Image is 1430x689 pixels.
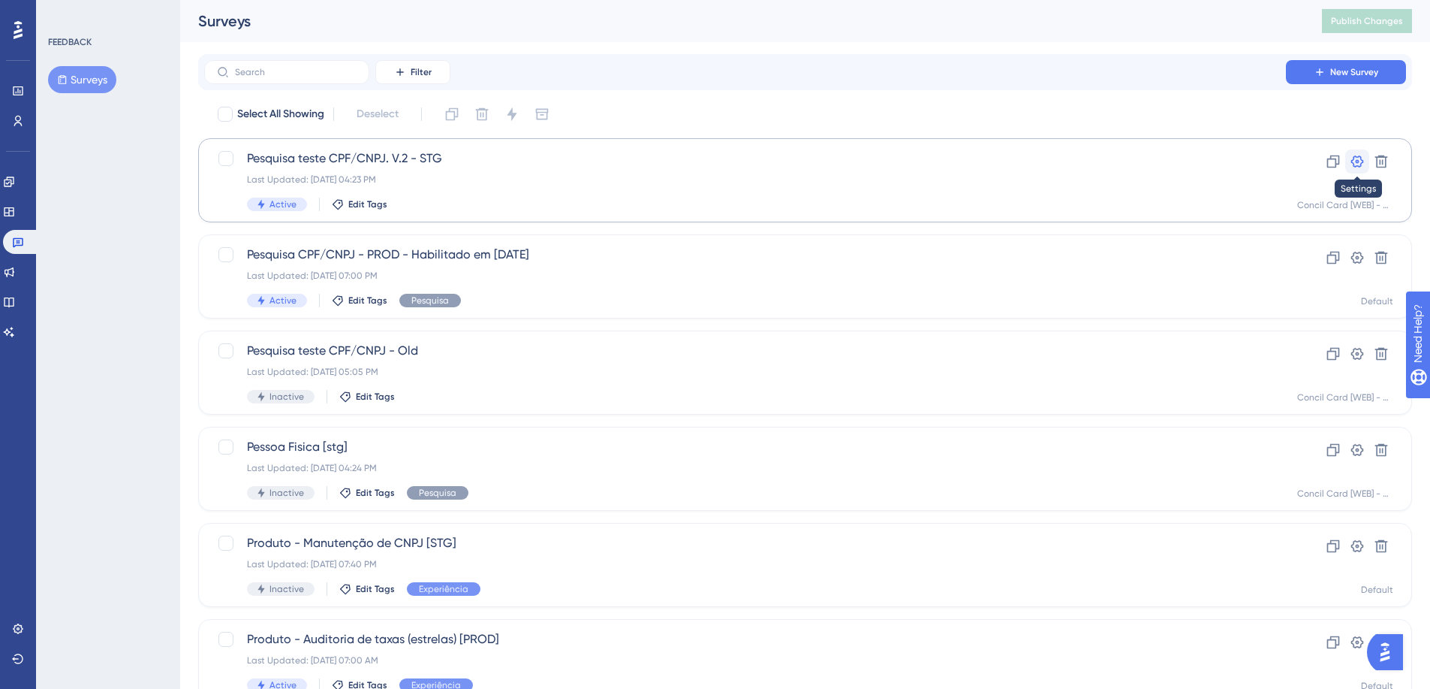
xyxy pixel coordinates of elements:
[343,101,412,128] button: Deselect
[1286,60,1406,84] button: New Survey
[247,438,1243,456] span: Pessoa Fisica [stg]
[269,391,304,403] span: Inactive
[247,150,1243,168] span: Pesquisa teste CPF/CNPJ. V.2 - STG
[348,198,387,210] span: Edit Tags
[247,654,1243,666] div: Last Updated: [DATE] 07:00 AM
[1297,199,1393,211] div: Concil Card [WEB] - STG
[247,558,1243,570] div: Last Updated: [DATE] 07:40 PM
[1367,630,1412,675] iframe: UserGuiding AI Assistant Launcher
[235,67,357,77] input: Search
[332,198,387,210] button: Edit Tags
[1322,9,1412,33] button: Publish Changes
[247,630,1243,648] span: Produto - Auditoria de taxas (estrelas) [PROD]
[339,487,395,499] button: Edit Tags
[356,487,395,499] span: Edit Tags
[247,342,1243,360] span: Pesquisa teste CPF/CNPJ - Old
[411,295,449,307] span: Pesquisa
[419,487,456,499] span: Pesquisa
[35,4,94,22] span: Need Help?
[1361,584,1393,596] div: Default
[411,66,432,78] span: Filter
[356,391,395,403] span: Edit Tags
[48,36,92,48] div: FEEDBACK
[48,66,116,93] button: Surveys
[1297,488,1393,500] div: Concil Card [WEB] - STG
[375,60,450,84] button: Filter
[247,366,1243,378] div: Last Updated: [DATE] 05:05 PM
[419,583,468,595] span: Experiência
[247,246,1243,264] span: Pesquisa CPF/CNPJ - PROD - Habilitado em [DATE]
[339,583,395,595] button: Edit Tags
[339,391,395,403] button: Edit Tags
[1330,66,1378,78] span: New Survey
[1331,15,1403,27] span: Publish Changes
[269,198,297,210] span: Active
[269,583,304,595] span: Inactive
[348,295,387,307] span: Edit Tags
[269,487,304,499] span: Inactive
[247,174,1243,186] div: Last Updated: [DATE] 04:23 PM
[1297,391,1393,403] div: Concil Card [WEB] - STG
[247,462,1243,474] div: Last Updated: [DATE] 04:24 PM
[247,270,1243,282] div: Last Updated: [DATE] 07:00 PM
[1361,295,1393,307] div: Default
[357,105,399,123] span: Deselect
[269,295,297,307] span: Active
[237,105,324,123] span: Select All Showing
[356,583,395,595] span: Edit Tags
[332,295,387,307] button: Edit Tags
[247,534,1243,552] span: Produto - Manutenção de CNPJ [STG]
[198,11,1284,32] div: Surveys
